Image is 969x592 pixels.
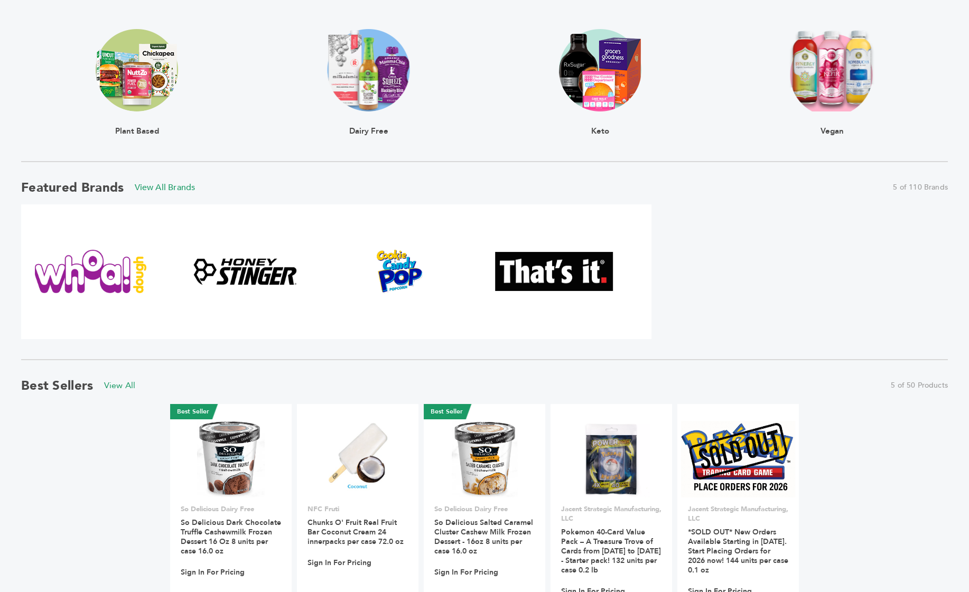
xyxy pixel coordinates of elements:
h2: Featured Brands [21,179,124,196]
p: So Delicious Dairy Free [181,504,281,514]
img: Pokemon 40-Card Value Pack – A Treasure Trove of Cards from 1996 to 2024 - Starter pack! 132 unit... [573,421,650,497]
img: claim_plant_based Trending Image [96,29,178,111]
div: Keto [559,111,641,135]
p: So Delicious Dairy Free [434,504,535,514]
div: Dairy Free [328,111,410,135]
img: So Delicious Dark Chocolate Truffle Cashewmilk Frozen Dessert 16 Oz 8 units per case 16.0 oz [197,421,264,497]
a: Sign In For Pricing [308,558,371,568]
p: Jacent Strategic Manufacturing, LLC [561,504,661,523]
a: So Delicious Dark Chocolate Truffle Cashewmilk Frozen Dessert 16 Oz 8 units per case 16.0 oz [181,518,281,556]
a: Sign In For Pricing [181,568,245,577]
h2: Best Sellers [21,377,94,394]
img: claim_ketogenic Trending Image [559,29,641,111]
img: So Delicious Salted Caramel Cluster Cashew Milk Frozen Dessert - 16oz 8 units per case 16.0 oz [452,421,517,497]
a: Chunks O' Fruit Real Fruit Bar Coconut Cream 24 innerpacks per case 72.0 oz [308,518,404,547]
img: Whoa Dough [32,250,150,293]
div: Vegan [789,111,875,135]
a: View All Brands [135,182,195,193]
p: Jacent Strategic Manufacturing, LLC [688,504,788,523]
img: Honey Stinger [186,254,304,289]
div: Plant Based [96,111,178,135]
img: That's It [495,252,613,291]
span: 5 of 110 Brands [893,182,948,193]
img: Chunks O' Fruit Real Fruit Bar Coconut Cream 24 innerpacks per case 72.0 oz [328,421,387,497]
p: NFC Fruti [308,504,408,514]
span: 5 of 50 Products [891,380,948,391]
a: Sign In For Pricing [434,568,498,577]
img: *SOLD OUT* New Orders Available Starting in 2026. Start Placing Orders for 2026 now! 144 units pe... [681,421,796,497]
img: LesserEvil [649,237,767,306]
img: claim_dairy_free Trending Image [328,29,410,111]
img: Cookie & Candy Pop Popcorn [340,250,458,293]
a: *SOLD OUT* New Orders Available Starting in [DATE]. Start Placing Orders for 2026 now! 144 units ... [688,527,788,575]
img: claim_vegan Trending Image [789,29,875,111]
a: So Delicious Salted Caramel Cluster Cashew Milk Frozen Dessert - 16oz 8 units per case 16.0 oz [434,518,533,556]
a: Pokemon 40-Card Value Pack – A Treasure Trove of Cards from [DATE] to [DATE] - Starter pack! 132 ... [561,527,661,575]
a: View All [104,380,136,391]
